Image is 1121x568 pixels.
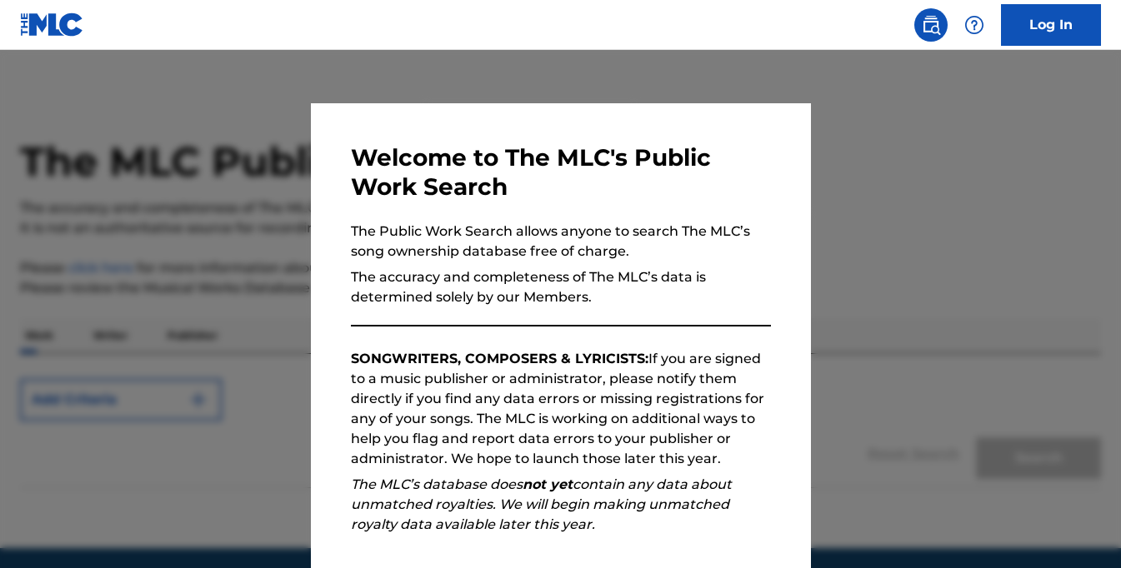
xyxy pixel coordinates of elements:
[351,143,771,202] h3: Welcome to The MLC's Public Work Search
[1001,4,1101,46] a: Log In
[964,15,984,35] img: help
[351,349,771,469] p: If you are signed to a music publisher or administrator, please notify them directly if you find ...
[914,8,948,42] a: Public Search
[958,8,991,42] div: Help
[351,222,771,262] p: The Public Work Search allows anyone to search The MLC’s song ownership database free of charge.
[351,267,771,307] p: The accuracy and completeness of The MLC’s data is determined solely by our Members.
[921,15,941,35] img: search
[351,351,648,366] strong: SONGWRITERS, COMPOSERS & LYRICISTS:
[20,12,84,37] img: MLC Logo
[523,476,573,492] strong: not yet
[351,476,732,532] em: The MLC’s database does contain any data about unmatched royalties. We will begin making unmatche...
